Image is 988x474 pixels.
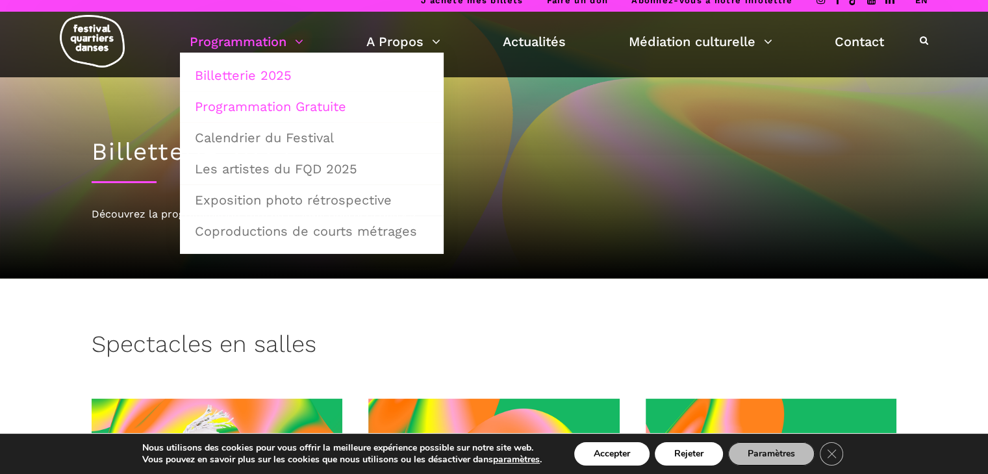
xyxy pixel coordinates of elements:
[187,92,437,121] a: Programmation Gratuite
[92,138,897,166] h1: Billetterie 2025
[655,442,723,466] button: Rejeter
[835,31,884,53] a: Contact
[187,154,437,184] a: Les artistes du FQD 2025
[142,442,542,454] p: Nous utilisons des cookies pour vous offrir la meilleure expérience possible sur notre site web.
[503,31,566,53] a: Actualités
[190,31,303,53] a: Programmation
[187,60,437,90] a: Billetterie 2025
[142,454,542,466] p: Vous pouvez en savoir plus sur les cookies que nous utilisons ou les désactiver dans .
[629,31,772,53] a: Médiation culturelle
[820,442,843,466] button: Close GDPR Cookie Banner
[187,216,437,246] a: Coproductions de courts métrages
[366,31,440,53] a: A Propos
[574,442,650,466] button: Accepter
[60,15,125,68] img: logo-fqd-med
[493,454,540,466] button: paramètres
[187,185,437,215] a: Exposition photo rétrospective
[92,206,897,223] div: Découvrez la programmation 2025 du Festival Quartiers Danses !
[92,331,316,363] h3: Spectacles en salles
[728,442,815,466] button: Paramètres
[187,123,437,153] a: Calendrier du Festival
